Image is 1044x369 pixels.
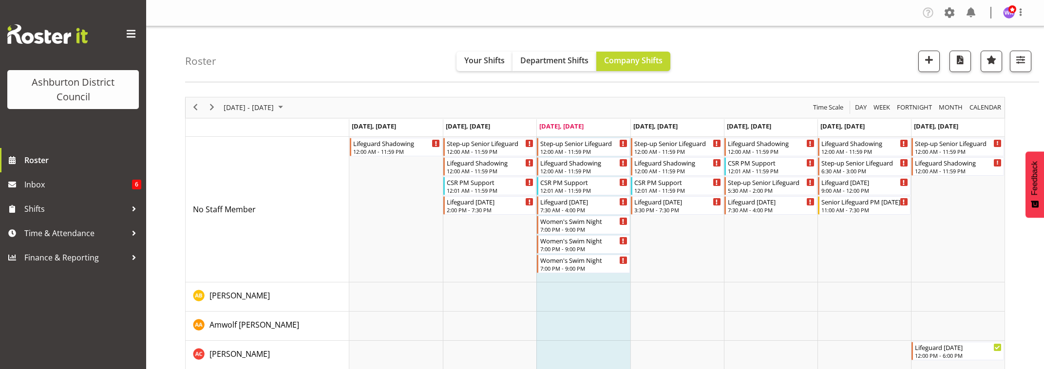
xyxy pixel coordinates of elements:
[968,101,1003,113] button: Month
[812,101,845,113] button: Time Scale
[24,177,132,192] span: Inbox
[220,97,289,118] div: August 18 - 24, 2025
[443,157,536,176] div: No Staff Member"s event - Lifeguard Shadowing Begin From Tuesday, August 19, 2025 at 12:00:00 AM ...
[634,148,721,155] div: 12:00 AM - 11:59 PM
[821,177,908,187] div: Lifeguard [DATE]
[352,122,396,130] span: [DATE], [DATE]
[728,167,815,175] div: 12:01 AM - 11:59 PM
[447,206,533,214] div: 2:00 PM - 7:30 PM
[540,206,627,214] div: 7:30 AM - 4:00 PM
[634,197,721,206] div: Lifeguard [DATE]
[604,55,663,66] span: Company Shifts
[537,216,629,234] div: No Staff Member"s event - Women's Swim Night Begin From Wednesday, August 20, 2025 at 7:00:00 PM ...
[187,97,204,118] div: previous period
[915,167,1002,175] div: 12:00 AM - 11:59 PM
[818,177,911,195] div: No Staff Member"s event - Lifeguard Saturday Begin From Saturday, August 23, 2025 at 9:00:00 AM G...
[820,122,865,130] span: [DATE], [DATE]
[540,225,627,233] div: 7:00 PM - 9:00 PM
[634,177,721,187] div: CSR PM Support
[209,319,299,331] a: Amwolf [PERSON_NAME]
[209,319,299,330] span: Amwolf [PERSON_NAME]
[446,122,490,130] span: [DATE], [DATE]
[872,101,892,113] button: Timeline Week
[1030,161,1039,195] span: Feedback
[447,177,533,187] div: CSR PM Support
[818,157,911,176] div: No Staff Member"s event - Step-up Senior Lifeguard Begin From Saturday, August 23, 2025 at 6:30:0...
[540,177,627,187] div: CSR PM Support
[918,51,940,72] button: Add a new shift
[24,202,127,216] span: Shifts
[464,55,505,66] span: Your Shifts
[634,167,721,175] div: 12:00 AM - 11:59 PM
[24,153,141,167] span: Roster
[447,186,533,194] div: 12:01 AM - 11:59 PM
[727,122,771,130] span: [DATE], [DATE]
[540,186,627,194] div: 12:01 AM - 11:59 PM
[186,282,349,312] td: Alex Bateman resource
[631,138,723,156] div: No Staff Member"s event - Step-up Senior Lifeguard Begin From Thursday, August 21, 2025 at 12:00:...
[540,216,627,226] div: Women's Swim Night
[209,290,270,301] a: [PERSON_NAME]
[981,51,1002,72] button: Highlight an important date within the roster.
[915,351,1002,359] div: 12:00 PM - 6:00 PM
[724,177,817,195] div: No Staff Member"s event - Step-up Senior Lifeguard Begin From Friday, August 22, 2025 at 5:30:00 ...
[447,138,533,148] div: Step-up Senior Lifeguard
[938,101,964,113] span: Month
[915,342,1002,352] div: Lifeguard [DATE]
[456,52,513,71] button: Your Shifts
[821,197,908,206] div: Senior Lifeguard PM [DATE]
[728,148,815,155] div: 12:00 AM - 11:59 PM
[821,186,908,194] div: 9:00 AM - 12:00 PM
[24,250,127,265] span: Finance & Reporting
[596,52,670,71] button: Company Shifts
[222,101,287,113] button: August 2025
[540,138,627,148] div: Step-up Senior Lifeguard
[896,101,933,113] span: Fortnight
[915,148,1002,155] div: 12:00 AM - 11:59 PM
[540,264,627,272] div: 7:00 PM - 9:00 PM
[520,55,588,66] span: Department Shifts
[728,206,815,214] div: 7:30 AM - 4:00 PM
[818,138,911,156] div: No Staff Member"s event - Lifeguard Shadowing Begin From Saturday, August 23, 2025 at 12:00:00 AM...
[209,290,270,301] span: [PERSON_NAME]
[937,101,965,113] button: Timeline Month
[193,203,256,215] a: No Staff Member
[949,51,971,72] button: Download a PDF of the roster according to the set date range.
[443,196,536,215] div: No Staff Member"s event - Lifeguard Tuesday Begin From Tuesday, August 19, 2025 at 2:00:00 PM GMT...
[728,158,815,167] div: CSR PM Support
[540,255,627,265] div: Women's Swim Night
[728,177,815,187] div: Step-up Senior Lifeguard
[132,180,141,189] span: 6
[634,206,721,214] div: 3:30 PM - 7:30 PM
[447,167,533,175] div: 12:00 AM - 11:59 PM
[821,138,908,148] div: Lifeguard Shadowing
[537,157,629,176] div: No Staff Member"s event - Lifeguard Shadowing Begin From Wednesday, August 20, 2025 at 12:00:00 A...
[189,101,202,113] button: Previous
[915,138,1002,148] div: Step-up Senior Lifeguard
[353,138,440,148] div: Lifeguard Shadowing
[631,196,723,215] div: No Staff Member"s event - Lifeguard Thursday Begin From Thursday, August 21, 2025 at 3:30:00 PM G...
[185,55,216,67] h4: Roster
[1003,7,1015,18] img: wendy-keepa436.jpg
[724,196,817,215] div: No Staff Member"s event - Lifeguard Friday Begin From Friday, August 22, 2025 at 7:30:00 AM GMT+1...
[209,348,270,360] a: [PERSON_NAME]
[911,157,1004,176] div: No Staff Member"s event - Lifeguard Shadowing Begin From Sunday, August 24, 2025 at 12:00:00 AM G...
[854,101,868,113] span: Day
[631,177,723,195] div: No Staff Member"s event - CSR PM Support Begin From Thursday, August 21, 2025 at 12:01:00 AM GMT+...
[443,177,536,195] div: No Staff Member"s event - CSR PM Support Begin From Tuesday, August 19, 2025 at 12:01:00 AM GMT+1...
[911,138,1004,156] div: No Staff Member"s event - Step-up Senior Lifeguard Begin From Sunday, August 24, 2025 at 12:00:00...
[540,236,627,245] div: Women's Swim Night
[1010,51,1031,72] button: Filter Shifts
[915,158,1002,167] div: Lifeguard Shadowing
[821,148,908,155] div: 12:00 AM - 11:59 PM
[443,138,536,156] div: No Staff Member"s event - Step-up Senior Lifeguard Begin From Tuesday, August 19, 2025 at 12:00:0...
[724,138,817,156] div: No Staff Member"s event - Lifeguard Shadowing Begin From Friday, August 22, 2025 at 12:00:00 AM G...
[812,101,844,113] span: Time Scale
[17,75,129,104] div: Ashburton District Council
[631,157,723,176] div: No Staff Member"s event - Lifeguard Shadowing Begin From Thursday, August 21, 2025 at 12:00:00 AM...
[728,186,815,194] div: 5:30 AM - 2:00 PM
[540,197,627,206] div: Lifeguard [DATE]
[634,138,721,148] div: Step-up Senior Lifeguard
[818,196,911,215] div: No Staff Member"s event - Senior Lifeguard PM Saturday Begin From Saturday, August 23, 2025 at 11...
